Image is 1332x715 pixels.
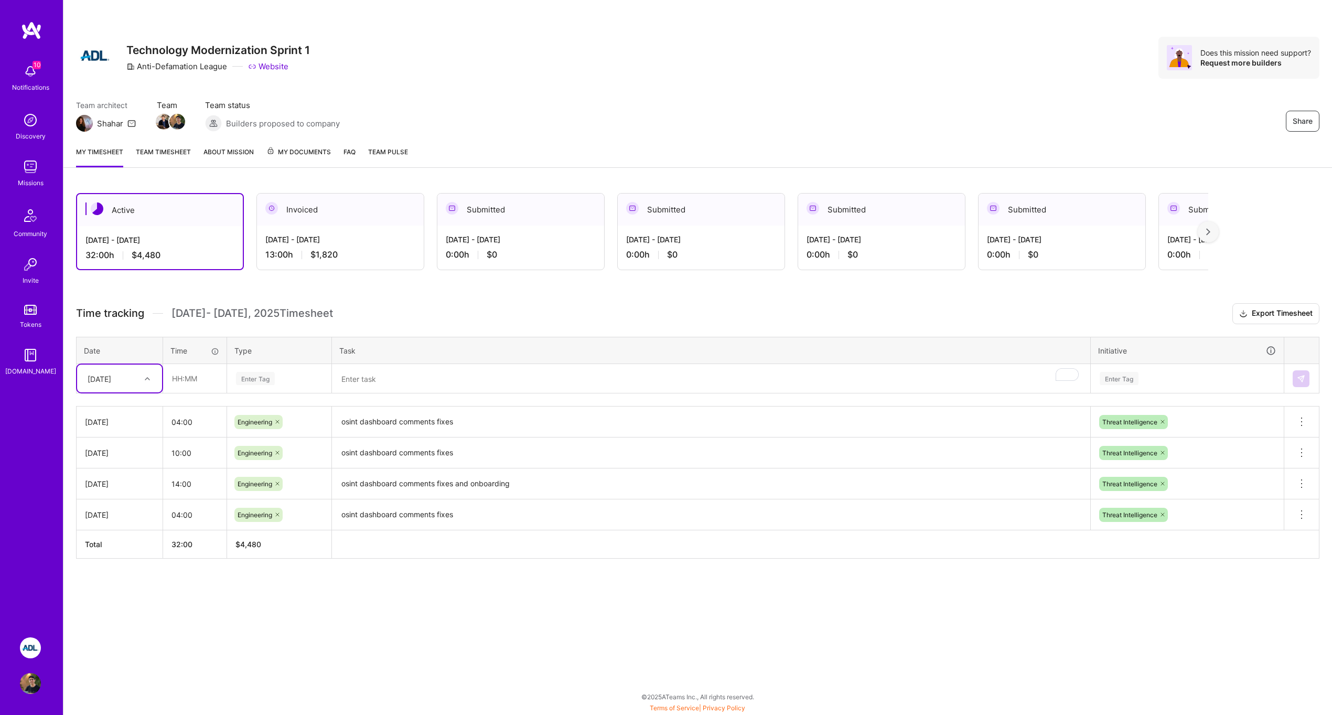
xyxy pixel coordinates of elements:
span: $0 [667,249,678,260]
div: [DATE] - [DATE] [807,234,957,245]
img: User Avatar [20,673,41,694]
input: HH:MM [163,470,227,498]
div: [DATE] [85,447,154,458]
span: Threat Intelligence [1102,449,1157,457]
input: HH:MM [163,501,227,529]
div: Tokens [20,319,41,330]
span: Engineering [238,480,272,488]
input: HH:MM [164,365,226,392]
span: Team Pulse [368,148,408,156]
span: $ 4,480 [235,540,261,549]
th: Task [332,337,1091,364]
img: logo [21,21,42,40]
img: Avatar [1167,45,1192,70]
div: © 2025 ATeams Inc., All rights reserved. [63,684,1332,710]
i: icon CompanyGray [126,62,135,71]
div: [DATE] [88,373,111,384]
i: icon Chevron [145,376,150,381]
img: ADL: Technology Modernization Sprint 1 [20,637,41,658]
img: Team Architect [76,115,93,132]
th: 32:00 [163,530,227,559]
img: Submitted [807,202,819,215]
span: [DATE] - [DATE] , 2025 Timesheet [171,307,333,320]
span: Time tracking [76,307,144,320]
div: 13:00 h [265,249,415,260]
img: Invoiced [265,202,278,215]
div: Submitted [979,194,1145,226]
span: Team status [205,100,340,111]
textarea: osint dashboard comments fixes [333,439,1089,467]
div: 0:00 h [807,249,957,260]
div: [DATE] - [DATE] [626,234,776,245]
img: teamwork [20,156,41,177]
span: $0 [847,249,858,260]
textarea: osint dashboard comments fixes and onboarding [333,469,1089,498]
div: Anti-Defamation League [126,61,227,72]
span: Builders proposed to company [226,118,340,129]
img: guide book [20,345,41,366]
span: Engineering [238,449,272,457]
div: 0:00 h [446,249,596,260]
img: Invite [20,254,41,275]
input: HH:MM [163,408,227,436]
img: Submit [1297,375,1305,383]
div: Invoiced [257,194,424,226]
img: Builders proposed to company [205,115,222,132]
div: 0:00 h [626,249,776,260]
span: 10 [33,61,41,69]
div: 0:00 h [1167,249,1317,260]
th: Total [77,530,163,559]
div: Notifications [12,82,49,93]
button: Export Timesheet [1232,303,1319,324]
span: Team [157,100,184,111]
div: [DATE] - [DATE] [265,234,415,245]
a: Privacy Policy [703,704,745,712]
span: Engineering [238,418,272,426]
div: Submitted [618,194,785,226]
th: Type [227,337,332,364]
div: Request more builders [1200,58,1311,68]
a: Terms of Service [650,704,699,712]
img: discovery [20,110,41,131]
i: icon Download [1239,308,1248,319]
img: tokens [24,305,37,315]
div: Submitted [1159,194,1326,226]
img: Community [18,203,43,228]
span: My Documents [266,146,331,158]
span: Team architect [76,100,136,111]
a: My Documents [266,146,331,167]
span: Threat Intelligence [1102,418,1157,426]
img: Company Logo [76,37,114,74]
span: $4,480 [132,250,160,261]
i: icon Mail [127,119,136,127]
img: Submitted [626,202,639,215]
a: Team Pulse [368,146,408,167]
img: right [1206,228,1210,236]
span: Engineering [238,511,272,519]
th: Date [77,337,163,364]
img: Submitted [446,202,458,215]
h3: Technology Modernization Sprint 1 [126,44,310,57]
div: 0:00 h [987,249,1137,260]
button: Share [1286,111,1319,132]
a: ADL: Technology Modernization Sprint 1 [17,637,44,658]
textarea: osint dashboard comments fixes [333,408,1089,436]
span: $0 [1028,249,1038,260]
a: My timesheet [76,146,123,167]
div: [DATE] - [DATE] [987,234,1137,245]
div: [DATE] - [DATE] [1167,234,1317,245]
div: [DATE] [85,417,154,428]
img: Team Member Avatar [169,114,185,130]
span: Threat Intelligence [1102,480,1157,488]
span: $0 [487,249,497,260]
textarea: osint dashboard comments fixes [333,500,1089,529]
div: [DATE] - [DATE] [85,234,234,246]
div: Shahar [97,118,123,129]
div: Community [14,228,47,239]
div: Does this mission need support? [1200,48,1311,58]
div: [DOMAIN_NAME] [5,366,56,377]
img: Submitted [1167,202,1180,215]
span: $1,820 [310,249,338,260]
div: Submitted [798,194,965,226]
a: About Mission [203,146,254,167]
